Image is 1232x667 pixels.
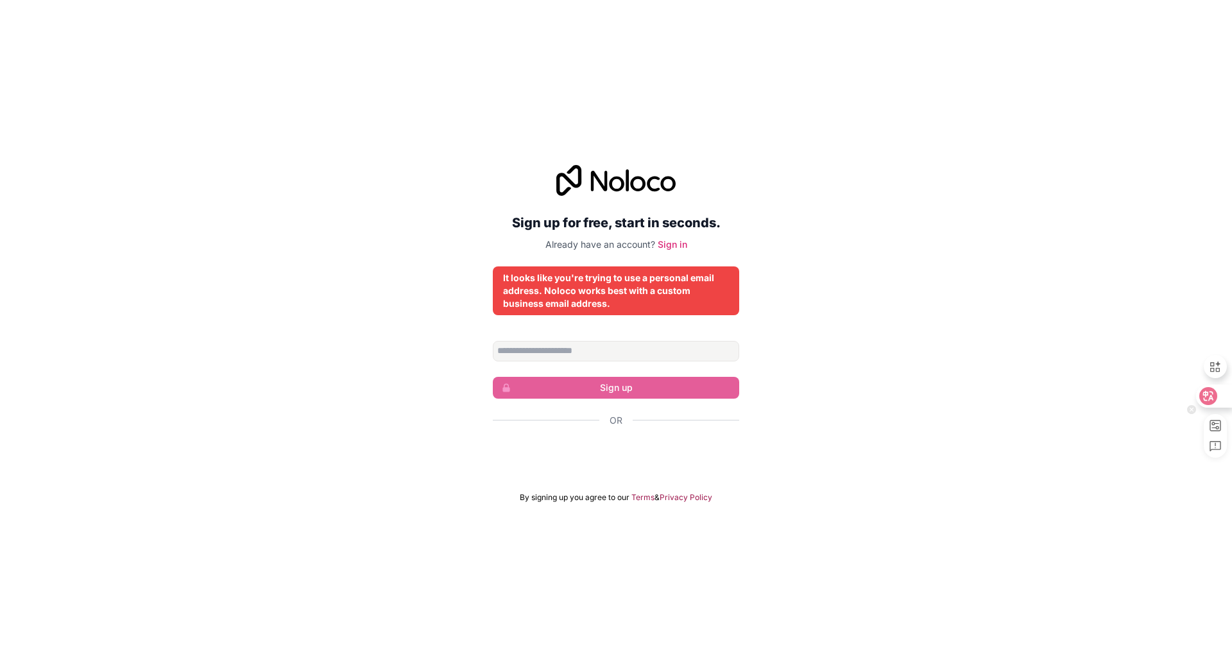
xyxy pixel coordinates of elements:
[520,492,629,503] span: By signing up you agree to our
[545,239,655,250] span: Already have an account?
[493,341,739,361] input: Email address
[654,492,660,503] span: &
[493,377,739,399] button: Sign up
[658,239,687,250] a: Sign in
[503,272,729,310] div: It looks like you're trying to use a personal email address. Noloco works best with a custom busi...
[660,492,712,503] a: Privacy Policy
[610,414,622,427] span: Or
[631,492,654,503] a: Terms
[486,441,746,469] iframe: “使用 Google 账号登录”按钮
[493,211,739,234] h2: Sign up for free, start in seconds.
